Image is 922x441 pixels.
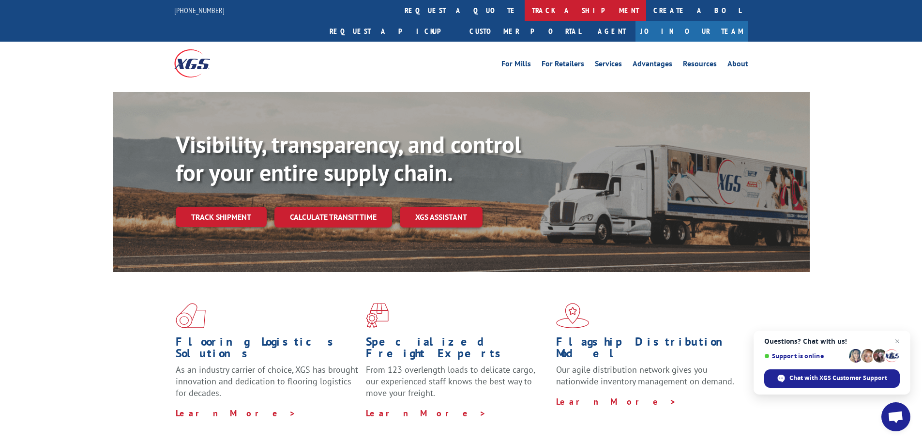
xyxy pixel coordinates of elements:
[881,402,910,431] a: Open chat
[727,60,748,71] a: About
[176,364,358,398] span: As an industry carrier of choice, XGS has brought innovation and dedication to flooring logistics...
[501,60,531,71] a: For Mills
[556,303,589,328] img: xgs-icon-flagship-distribution-model-red
[764,337,900,345] span: Questions? Chat with us!
[176,336,359,364] h1: Flooring Logistics Solutions
[174,5,225,15] a: [PHONE_NUMBER]
[366,336,549,364] h1: Specialized Freight Experts
[400,207,483,228] a: XGS ASSISTANT
[274,207,392,228] a: Calculate transit time
[633,60,672,71] a: Advantages
[462,21,588,42] a: Customer Portal
[588,21,635,42] a: Agent
[176,408,296,419] a: Learn More >
[542,60,584,71] a: For Retailers
[176,303,206,328] img: xgs-icon-total-supply-chain-intelligence-red
[366,364,549,407] p: From 123 overlength loads to delicate cargo, our experienced staff knows the best way to move you...
[764,352,846,360] span: Support is online
[176,129,521,187] b: Visibility, transparency, and control for your entire supply chain.
[789,374,887,382] span: Chat with XGS Customer Support
[556,396,677,407] a: Learn More >
[635,21,748,42] a: Join Our Team
[683,60,717,71] a: Resources
[556,336,739,364] h1: Flagship Distribution Model
[595,60,622,71] a: Services
[764,369,900,388] span: Chat with XGS Customer Support
[176,207,267,227] a: Track shipment
[366,303,389,328] img: xgs-icon-focused-on-flooring-red
[556,364,734,387] span: Our agile distribution network gives you nationwide inventory management on demand.
[322,21,462,42] a: Request a pickup
[366,408,486,419] a: Learn More >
